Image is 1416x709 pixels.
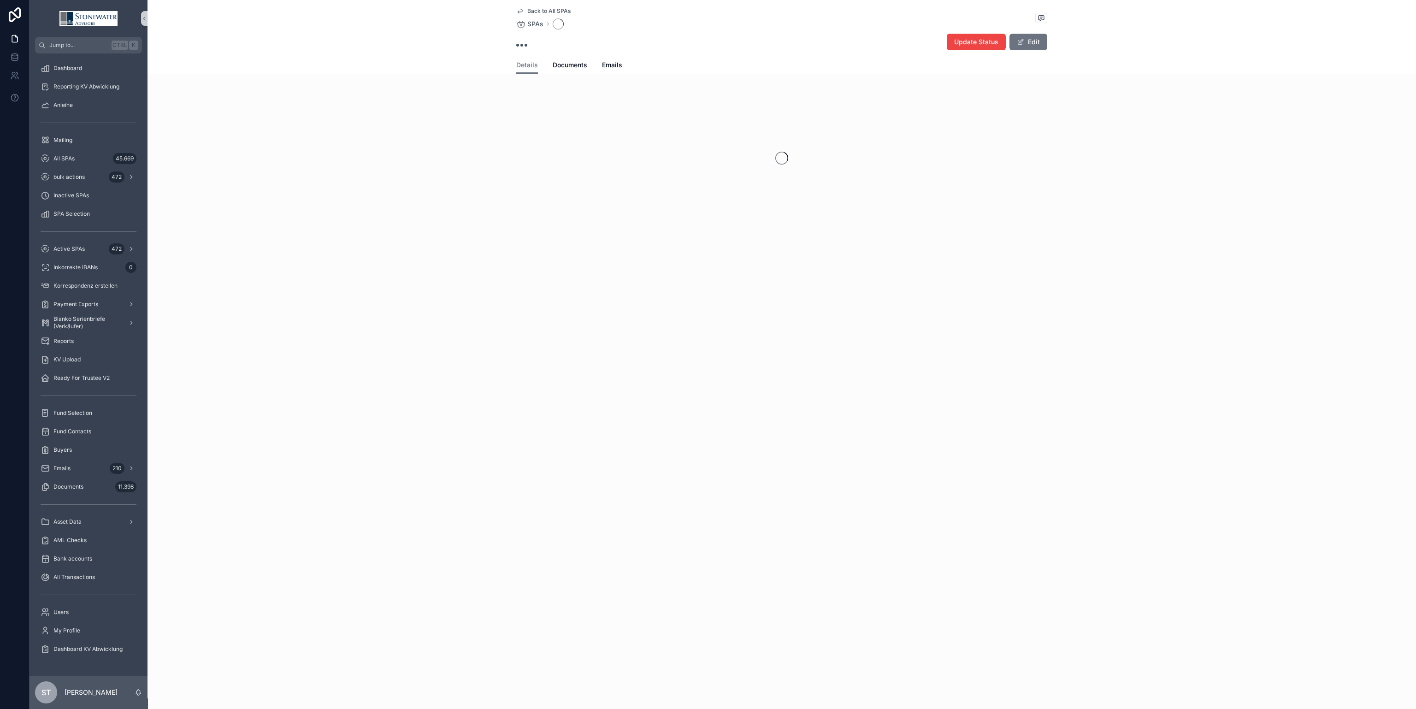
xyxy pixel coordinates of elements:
[53,518,82,526] span: Asset Data
[35,569,142,585] a: All Transactions
[53,627,80,634] span: My Profile
[65,688,118,697] p: [PERSON_NAME]
[35,78,142,95] a: Reporting KV Abwicklung
[49,41,108,49] span: Jump to...
[35,604,142,620] a: Users
[35,241,142,257] a: Active SPAs472
[35,187,142,204] a: Inactive SPAs
[35,405,142,421] a: Fund Selection
[53,645,123,653] span: Dashboard KV Abwicklung
[602,60,622,70] span: Emails
[35,132,142,148] a: Mailing
[35,550,142,567] a: Bank accounts
[112,41,128,50] span: Ctrl
[53,264,98,271] span: Inkorrekte IBANs
[53,101,73,109] span: Anleihe
[53,245,85,253] span: Active SPAs
[53,337,74,345] span: Reports
[35,314,142,331] a: Blanko Serienbriefe (Verkäufer)
[53,173,85,181] span: bulk actions
[35,622,142,639] a: My Profile
[35,423,142,440] a: Fund Contacts
[53,609,69,616] span: Users
[35,442,142,458] a: Buyers
[35,296,142,313] a: Payment Exports
[35,150,142,167] a: All SPAs45.669
[53,537,87,544] span: AML Checks
[35,514,142,530] a: Asset Data
[553,60,587,70] span: Documents
[35,479,142,495] a: Documents11.398
[53,65,82,72] span: Dashboard
[35,259,142,276] a: Inkorrekte IBANs0
[113,153,136,164] div: 45.669
[53,465,71,472] span: Emails
[53,83,119,90] span: Reporting KV Abwicklung
[53,315,121,330] span: Blanko Serienbriefe (Verkäufer)
[53,428,91,435] span: Fund Contacts
[53,210,90,218] span: SPA Selection
[109,171,124,183] div: 472
[35,97,142,113] a: Anleihe
[35,351,142,368] a: KV Upload
[53,573,95,581] span: All Transactions
[53,155,75,162] span: All SPAs
[516,7,571,15] a: Back to All SPAs
[947,34,1006,50] button: Update Status
[602,57,622,75] a: Emails
[35,37,142,53] button: Jump to...CtrlK
[35,169,142,185] a: bulk actions472
[53,192,89,199] span: Inactive SPAs
[527,19,543,29] span: SPAs
[1009,34,1047,50] button: Edit
[553,57,587,75] a: Documents
[516,57,538,74] a: Details
[35,206,142,222] a: SPA Selection
[35,370,142,386] a: Ready For Trustee V2
[35,460,142,477] a: Emails210
[29,53,147,669] div: scrollable content
[35,532,142,549] a: AML Checks
[954,37,998,47] span: Update Status
[516,19,543,29] a: SPAs
[35,641,142,657] a: Dashboard KV Abwicklung
[53,483,83,490] span: Documents
[130,41,137,49] span: K
[115,481,136,492] div: 11.398
[527,7,571,15] span: Back to All SPAs
[53,301,98,308] span: Payment Exports
[53,555,92,562] span: Bank accounts
[59,11,118,26] img: App logo
[35,333,142,349] a: Reports
[110,463,124,474] div: 210
[53,282,118,290] span: Korrespondenz erstellen
[35,60,142,77] a: Dashboard
[53,136,72,144] span: Mailing
[125,262,136,273] div: 0
[53,374,110,382] span: Ready For Trustee V2
[41,687,51,698] span: ST
[35,278,142,294] a: Korrespondenz erstellen
[53,409,92,417] span: Fund Selection
[53,356,81,363] span: KV Upload
[516,60,538,70] span: Details
[109,243,124,254] div: 472
[53,446,72,454] span: Buyers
